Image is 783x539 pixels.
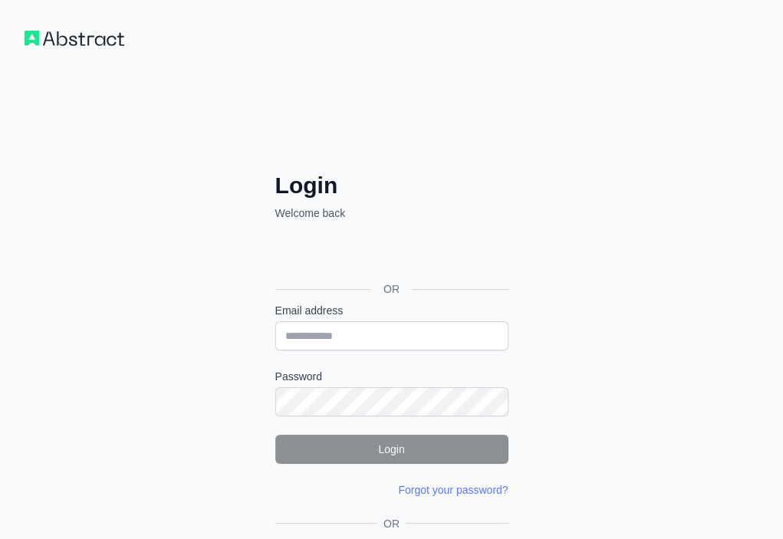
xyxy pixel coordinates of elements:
label: Password [275,369,508,384]
img: Workflow [25,31,124,46]
p: Welcome back [275,205,508,221]
button: Login [275,435,508,464]
label: Email address [275,303,508,318]
h2: Login [275,172,508,199]
span: OR [371,281,412,297]
a: Forgot your password? [398,484,508,496]
iframe: Przycisk Zaloguj się przez Google [268,238,513,271]
span: OR [377,516,406,531]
